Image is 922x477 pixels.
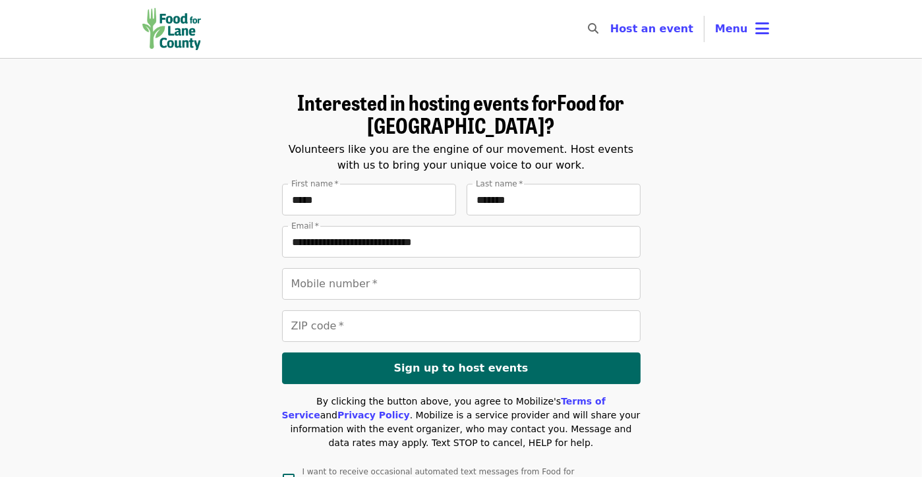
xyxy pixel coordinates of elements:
input: First name [282,184,456,215]
div: By clicking the button above, you agree to Mobilize's and . Mobilize is a service provider and wi... [282,395,641,450]
button: Sign up to host events [282,352,641,384]
i: search icon [588,22,598,35]
a: Terms of Service [282,396,606,420]
input: ZIP code [282,310,641,342]
img: Food for Lane County - Home [142,8,202,50]
span: Menu [715,22,748,35]
span: Volunteers like you are the engine of our movement. Host events with us to bring your unique voic... [289,143,633,171]
label: Email [291,222,319,230]
input: Mobile number [282,268,641,300]
input: Last name [467,184,641,215]
span: Interested in hosting events for Food for [GEOGRAPHIC_DATA] ? [298,86,625,140]
label: First name [291,180,339,188]
input: Email [282,226,641,258]
input: Search [606,13,617,45]
a: Host an event [610,22,693,35]
i: bars icon [756,19,770,38]
button: Toggle account menu [705,13,780,45]
a: Privacy Policy [337,410,410,420]
label: Last name [476,180,523,188]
